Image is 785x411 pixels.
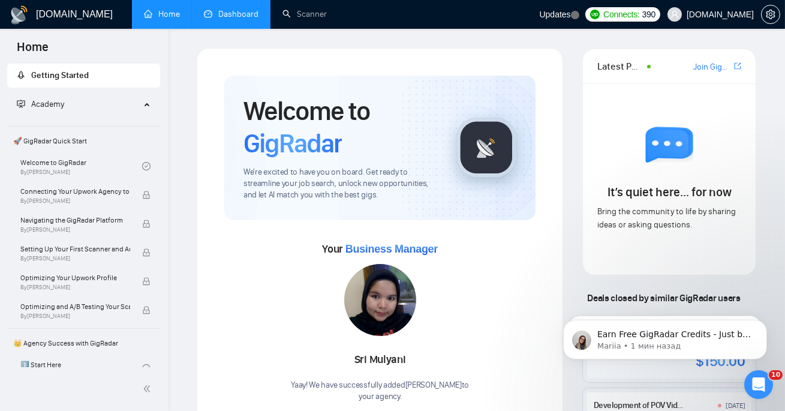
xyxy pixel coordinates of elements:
[597,206,736,230] span: Bring the community to life by sharing ideas or asking questions.
[642,8,655,21] span: 390
[8,331,159,355] span: 👑 Agency Success with GigRadar
[143,383,155,395] span: double-left
[20,214,130,226] span: Navigating the GigRadar Platform
[8,129,159,153] span: 🚀 GigRadar Quick Start
[761,5,780,24] button: setting
[590,10,600,19] img: upwork-logo.png
[540,10,571,19] span: Updates
[670,10,679,19] span: user
[20,313,130,320] span: By [PERSON_NAME]
[20,185,130,197] span: Connecting Your Upwork Agency to GigRadar
[726,401,745,410] div: [DATE]
[734,61,741,72] a: export
[142,191,151,199] span: lock
[20,243,130,255] span: Setting Up Your First Scanner and Auto-Bidder
[20,226,130,233] span: By [PERSON_NAME]
[7,64,160,88] li: Getting Started
[142,248,151,257] span: lock
[20,153,142,179] a: Welcome to GigRadarBy[PERSON_NAME]
[17,99,64,109] span: Academy
[243,127,342,160] span: GigRadar
[20,197,130,205] span: By [PERSON_NAME]
[243,167,437,201] span: We're excited to have you on board. Get ready to streamline your job search, unlock new opportuni...
[597,59,643,74] span: Latest Posts from the GigRadar Community
[456,118,516,178] img: gigradar-logo.png
[693,61,732,74] a: Join GigRadar Slack Community
[582,287,745,308] span: Deals closed by similar GigRadar users
[20,255,130,262] span: By [PERSON_NAME]
[142,277,151,286] span: lock
[744,370,773,399] iframe: Intercom live chat
[20,301,130,313] span: Optimizing and A/B Testing Your Scanner for Better Results
[291,380,469,403] div: Yaay! We have successfully added [PERSON_NAME] to
[17,71,25,79] span: rocket
[10,5,29,25] img: logo
[31,99,64,109] span: Academy
[344,264,416,336] img: 1700138781443-IMG-20231102-WA0045.jpg
[291,391,469,403] p: your agency .
[345,243,438,255] span: Business Manager
[243,95,437,160] h1: Welcome to
[282,9,327,19] a: searchScanner
[603,8,639,21] span: Connects:
[7,38,58,64] span: Home
[20,272,130,284] span: Optimizing Your Upwork Profile
[769,370,783,380] span: 10
[17,100,25,108] span: fund-projection-screen
[762,10,780,19] span: setting
[204,9,258,19] a: dashboardDashboard
[142,162,151,170] span: check-circle
[761,10,780,19] a: setting
[607,185,732,199] span: It’s quiet here... for now
[545,295,785,379] iframe: Intercom notifications сообщение
[31,70,89,80] span: Getting Started
[142,364,151,373] span: check-circle
[20,284,130,291] span: By [PERSON_NAME]
[144,9,180,19] a: homeHome
[142,306,151,314] span: lock
[322,242,438,256] span: Your
[734,61,741,71] span: export
[20,355,142,382] a: 1️⃣ Start Here
[291,350,469,370] div: Sri Mulyani
[142,220,151,228] span: lock
[645,127,693,175] img: empty chat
